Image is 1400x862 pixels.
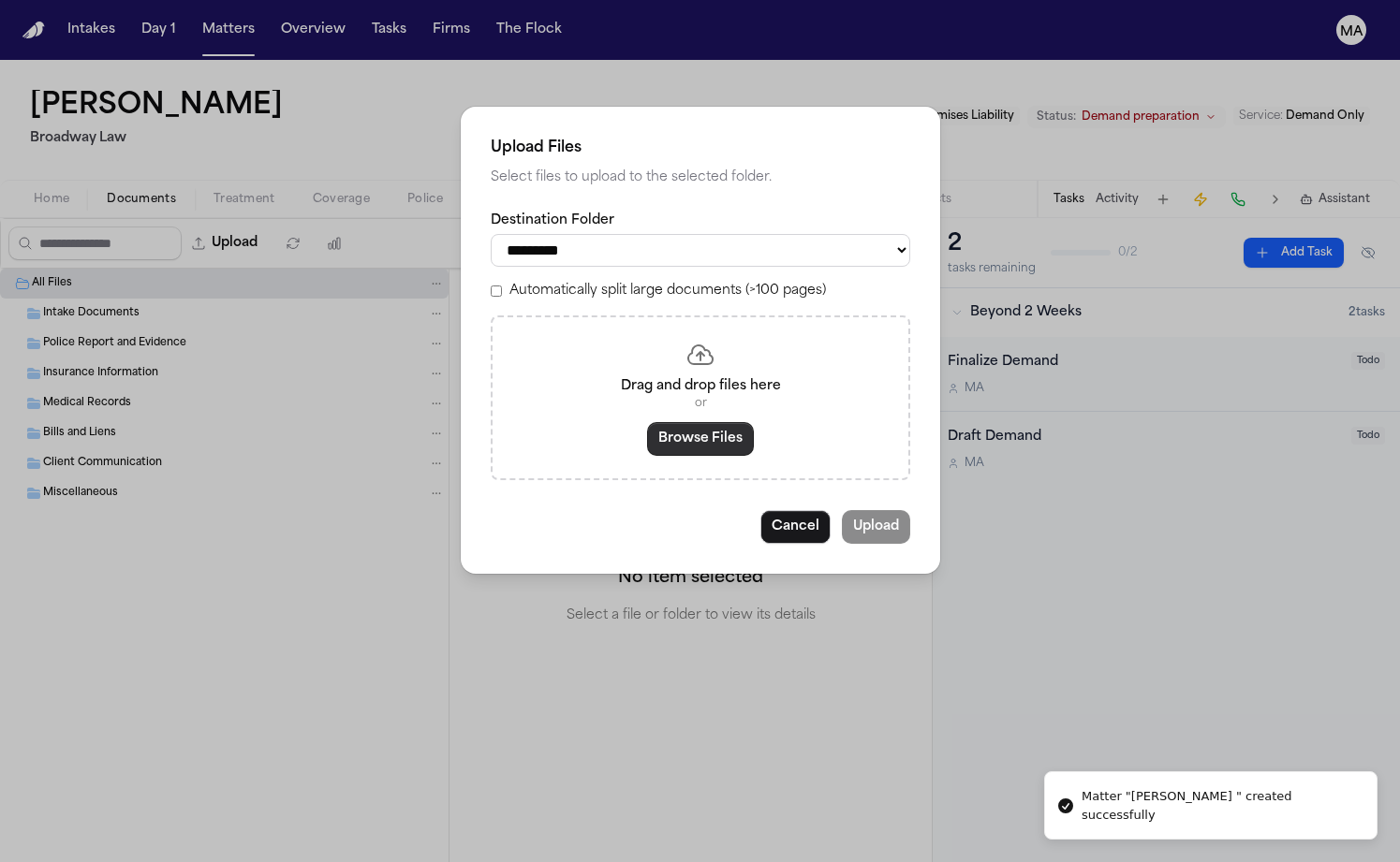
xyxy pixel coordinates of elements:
[1082,787,1362,824] div: Matter "[PERSON_NAME] " created successfully
[491,137,910,159] h2: Upload Files
[515,377,886,396] p: Drag and drop files here
[491,167,910,189] p: Select files to upload to the selected folder.
[647,422,754,456] button: Browse Files
[509,282,826,300] label: Automatically split large documents (>100 pages)
[842,510,910,544] button: Upload
[491,212,910,230] label: Destination Folder
[760,510,831,544] button: Cancel
[515,396,886,411] p: or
